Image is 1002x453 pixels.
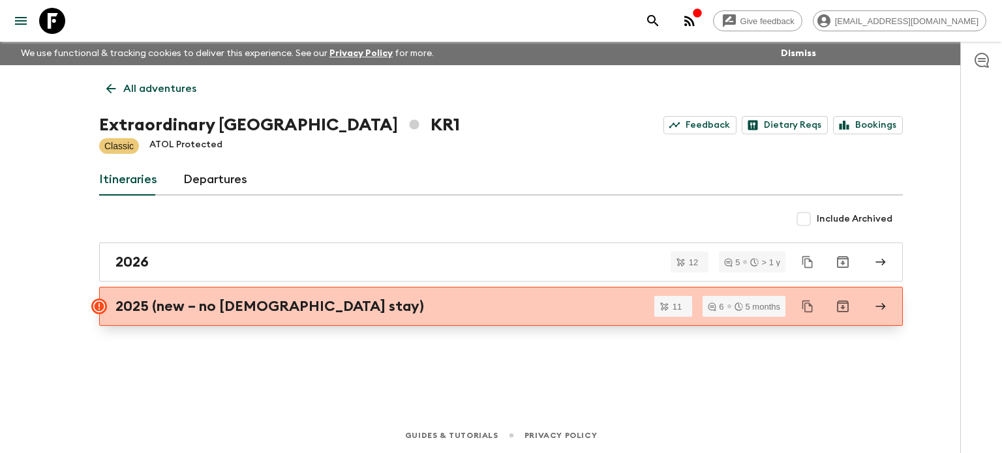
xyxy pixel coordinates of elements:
[99,287,903,326] a: 2025 (new – no [DEMOGRAPHIC_DATA] stay)
[813,10,986,31] div: [EMAIL_ADDRESS][DOMAIN_NAME]
[724,258,740,267] div: 5
[99,112,460,138] h1: Extraordinary [GEOGRAPHIC_DATA] KR1
[828,16,986,26] span: [EMAIL_ADDRESS][DOMAIN_NAME]
[681,258,706,267] span: 12
[99,242,903,282] a: 2026
[817,212,892,226] span: Include Archived
[796,250,819,274] button: Duplicate
[735,302,780,311] div: 5 months
[329,49,393,58] a: Privacy Policy
[8,8,34,34] button: menu
[796,295,819,318] button: Duplicate
[99,164,157,196] a: Itineraries
[750,258,780,267] div: > 1 y
[183,164,247,196] a: Departures
[665,302,690,311] span: 11
[123,81,196,96] p: All adventures
[524,428,597,443] a: Privacy Policy
[104,139,134,153] p: Classic
[708,302,723,311] div: 6
[778,44,819,63] button: Dismiss
[742,116,828,134] a: Dietary Reqs
[830,293,856,319] button: Archive
[713,10,802,31] a: Give feedback
[115,254,149,270] h2: 2026
[405,428,498,443] a: Guides & Tutorials
[149,138,222,154] p: ATOL Protected
[16,42,439,65] p: We use functional & tracking cookies to deliver this experience. See our for more.
[99,76,204,102] a: All adventures
[640,8,666,34] button: search adventures
[115,298,424,315] h2: 2025 (new – no [DEMOGRAPHIC_DATA] stay)
[733,16,802,26] span: Give feedback
[830,249,856,275] button: Archive
[833,116,903,134] a: Bookings
[663,116,736,134] a: Feedback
